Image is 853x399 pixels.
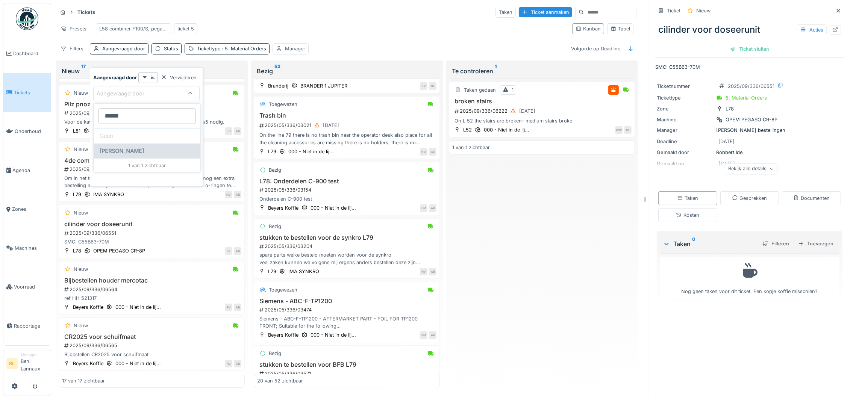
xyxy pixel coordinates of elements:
div: [DATE] [718,138,735,145]
div: Onderdelen C-900 test [257,195,436,203]
h3: cilinder voor doseerunit [62,221,241,228]
div: Voorwaarde toevoegen [132,101,200,111]
div: Siemens - ABC-F-TP1200 - AFTERMARKET PART - FOIL FOR TP1200 FRONT; Suitable for the following ite... [257,315,436,329]
div: L52 [463,126,472,133]
div: Zone [657,105,713,112]
div: On the line 79 there is no trash bin near the operator desk also place for all the cleaning acces... [257,131,436,146]
div: AB [234,247,241,255]
div: 1 van 1 zichtbaar [452,144,490,151]
div: OPEM PEGASO CR-8P [726,116,777,123]
div: AB [429,268,436,275]
span: Rapportage [14,322,48,329]
div: Nieuw [62,66,242,76]
div: 2025/09/336/06544 [64,166,241,173]
li: Beni Lannaux [21,352,48,375]
div: Branderij [268,82,288,89]
div: cilinder voor doseerunit [655,20,844,39]
div: Taken [663,239,756,248]
div: IMA SYNKRO [93,191,124,198]
h3: Bijbestellen houder mercotac [62,277,241,284]
div: Deadline [657,138,713,145]
div: 2025/09/336/06565 [64,342,241,349]
h3: Trash bin [257,112,436,119]
div: AB [429,204,436,212]
div: 20 van 52 zichtbaar [257,378,303,385]
div: [DATE] [519,107,535,115]
span: [PERSON_NAME] [100,147,144,155]
div: Nieuw [74,146,88,153]
span: Zones [12,206,48,213]
div: Acties [797,24,827,35]
div: Kanban [576,25,601,32]
div: L78 [73,247,81,254]
div: Presets [57,23,90,34]
sup: 1 [495,66,497,76]
div: 000 - Niet in de lij... [115,304,161,311]
div: Bijbestellen CR2025 voor schuifmaat [62,351,241,358]
div: 2025/05/336/03021 [259,121,436,130]
div: 2025/09/336/06564 [64,286,241,293]
div: TV [420,82,427,90]
div: Gesprekken [732,195,767,202]
div: SMC: C55B63-70M [62,238,241,245]
h3: broken stairs [452,98,632,105]
div: Taken [677,195,698,202]
div: 000 - Niet in de lij... [484,126,529,133]
div: 2025/05/336/03571 [259,370,436,377]
div: Gemaakt door [657,149,713,156]
div: 2025/05/336/03474 [259,306,436,313]
div: 17 van 17 zichtbaar [62,377,105,384]
div: RV [225,360,232,367]
strong: is [151,74,155,81]
div: OPEM PEGASO CR-8P [93,247,145,254]
div: 1 van 1 zichtbaar [94,159,200,172]
div: Bezig [269,166,281,174]
div: Manager [21,352,48,358]
div: Nieuw [696,7,711,14]
div: Kosten [676,212,699,219]
div: WW [615,126,623,134]
div: IMA SYNKRO [288,268,319,275]
strong: Aangevraagd door [93,74,137,81]
div: GE [429,148,436,156]
div: ref HH 521317 [62,295,241,302]
div: Bezig [269,223,281,230]
span: Onderhoud [15,128,48,135]
div: Ticket aanmaken [519,7,572,17]
div: Verwijderen [158,73,200,83]
sup: 52 [274,66,280,76]
div: Robbert Ide [657,149,842,156]
div: AB [234,360,241,367]
h3: stukken te bestellen voor BFB L79 [257,361,436,368]
div: Nieuw [74,266,88,273]
div: BM [420,331,427,339]
div: Machine [657,116,713,123]
div: Geen [94,128,200,144]
li: BL [6,358,18,369]
div: [DATE] [323,122,339,129]
div: Nieuw [74,89,88,97]
div: 1 [512,86,514,94]
h3: L78: Onderdelen C-900 test [257,178,436,185]
span: Machines [15,245,48,252]
div: L78 [726,105,734,112]
div: Beyers Koffie [268,331,298,339]
div: AB [234,191,241,198]
div: 2025/09/336/06551 [728,83,774,90]
div: RI [225,247,232,255]
div: Toegewezen [269,286,297,293]
h3: Siemens - ABC-F-TP1200 [257,298,436,305]
div: Volgorde op Deadline [568,43,624,54]
div: 000 - Niet in de lij... [311,204,356,212]
div: GE [624,126,632,134]
div: Taken gedaan [464,86,496,94]
strong: Tickets [74,9,98,16]
div: 2025/05/336/03154 [259,186,436,193]
div: Om in het totaal 4 complete shuttels te bekomen zouden we nog een extra bestelling moeten plaatse... [62,175,241,189]
div: L81 [73,127,80,135]
div: Bezig [257,66,437,76]
div: GE [429,82,436,90]
span: Dashboard [13,50,48,57]
h3: 4de complete shuttel samenstellen [62,157,241,164]
div: Beyers Koffie [73,360,103,367]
